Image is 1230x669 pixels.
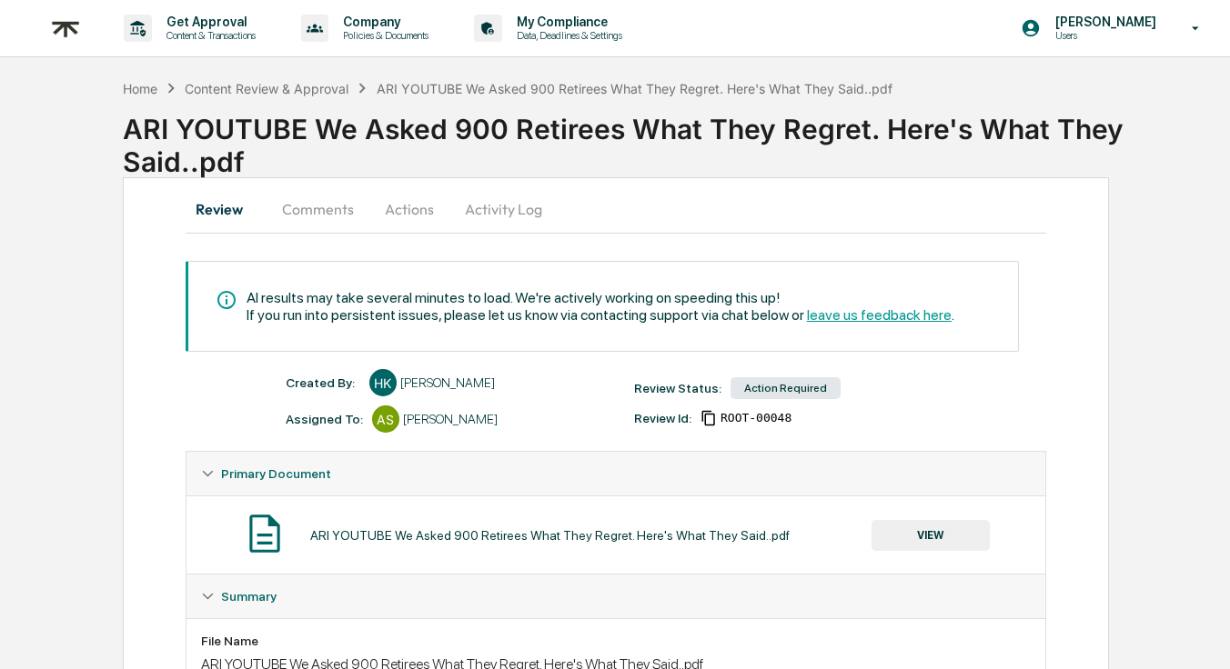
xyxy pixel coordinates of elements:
[377,81,892,96] div: ARI YOUTUBE We Asked 900 Retirees What They Regret. Here's What They Said..pdf
[403,412,498,426] div: [PERSON_NAME]
[286,412,363,426] div: Assigned To:
[310,528,790,543] div: ARI YOUTUBE We Asked 900 Retirees What They Regret. Here's What They Said..pdf
[328,15,438,29] p: Company
[44,6,87,51] img: logo
[201,634,1031,648] div: File Name
[152,29,265,42] p: Content & Transactions
[123,81,157,96] div: Home
[286,375,360,390] div: Created By: ‎ ‎
[721,411,791,425] span: 2eeaa8b7-67e5-427c-a2c7-ca3d2927d7aa
[372,405,399,433] div: AS
[400,375,495,390] div: [PERSON_NAME]
[152,15,265,29] p: Get Approval
[328,29,438,42] p: Policies & Documents
[242,511,287,556] img: Document Icon
[1172,609,1221,658] iframe: Open customer support
[186,187,1046,231] div: secondary tabs example
[1041,29,1165,42] p: Users
[247,306,954,324] div: If you run into persistent issues, please let us know via contacting support via chat below or .
[369,369,397,396] div: HK
[502,29,631,42] p: Data, Deadlines & Settings
[450,187,557,231] button: Activity Log
[807,306,952,324] span: leave us feedback here
[247,289,954,306] div: AI results may take several minutes to load. We're actively working on speeding this up!
[187,574,1045,618] div: Summary
[634,381,721,395] div: Review Status:
[187,452,1045,495] div: Primary Document
[872,520,990,551] button: VIEW
[123,98,1230,178] div: ARI YOUTUBE We Asked 900 Retirees What They Regret. Here's What They Said..pdf
[1041,15,1165,29] p: [PERSON_NAME]
[634,411,691,425] div: Review Id:
[502,15,631,29] p: My Compliance
[186,187,267,231] button: Review
[267,187,368,231] button: Comments
[368,187,450,231] button: Actions
[187,495,1045,574] div: Primary Document
[221,589,277,604] span: Summary
[221,466,331,481] span: Primary Document
[731,377,841,399] div: Action Required
[185,81,348,96] div: Content Review & Approval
